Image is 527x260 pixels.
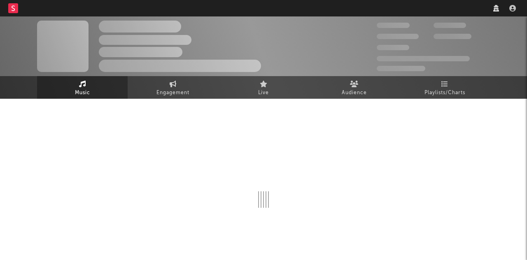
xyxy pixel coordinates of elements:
span: 50 000 000 [377,34,419,39]
span: 100 000 [377,45,409,50]
a: Live [218,76,309,99]
span: Music [75,88,90,98]
span: Audience [342,88,367,98]
span: 50 000 000 Monthly Listeners [377,56,470,61]
a: Engagement [128,76,218,99]
span: 100 000 [434,23,466,28]
span: Engagement [156,88,189,98]
span: Playlists/Charts [424,88,465,98]
span: 300 000 [377,23,410,28]
span: Live [258,88,269,98]
span: 1 000 000 [434,34,471,39]
a: Playlists/Charts [399,76,490,99]
a: Music [37,76,128,99]
span: Jump Score: 85.0 [377,66,425,71]
a: Audience [309,76,399,99]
